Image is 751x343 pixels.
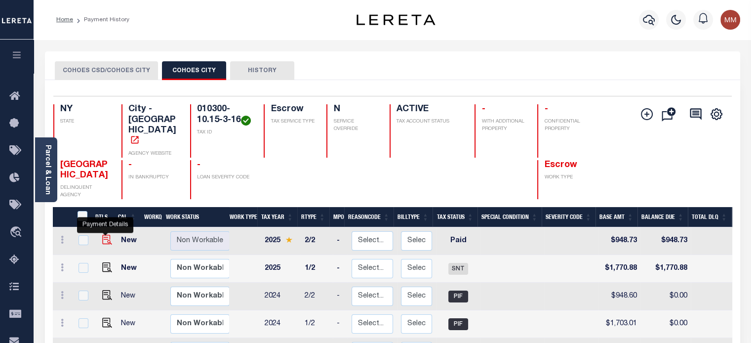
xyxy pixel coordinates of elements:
[285,237,292,243] img: Star.svg
[637,207,688,227] th: Balance Due: activate to sort column ascending
[44,145,51,195] a: Parcel & Loan
[271,118,315,126] p: TAX SERVICE TYPE
[448,263,468,275] span: SNT
[197,129,252,136] p: TAX ID
[261,310,301,338] td: 2024
[544,161,577,170] span: Escrow
[117,310,144,338] td: New
[162,61,226,80] button: COHOES CITY
[128,104,178,147] h4: City - [GEOGRAPHIC_DATA]
[344,207,394,227] th: ReasonCode: activate to sort column ascending
[333,118,377,133] p: SERVICE OVERRIDE
[333,104,377,115] h4: N
[128,161,132,170] span: -
[77,217,133,233] div: Payment Details
[640,283,691,310] td: $0.00
[60,161,108,180] span: [GEOGRAPHIC_DATA]
[140,207,162,227] th: WorkQ
[544,174,594,181] p: WORK TYPE
[271,104,315,115] h4: Escrow
[60,104,110,115] h4: NY
[60,118,110,126] p: STATE
[481,105,485,114] span: -
[60,184,110,199] p: DELINQUENT AGENCY
[301,227,333,255] td: 2/2
[333,310,348,338] td: -
[595,207,637,227] th: Base Amt: activate to sort column ascending
[128,150,178,158] p: AGENCY WEBSITE
[261,283,301,310] td: 2024
[448,291,468,302] span: PIF
[197,104,252,126] h4: 010300-10.15-3-16
[598,255,640,283] td: $1,770.88
[301,255,333,283] td: 1/2
[197,174,252,181] p: LOAN SEVERITY CODE
[396,118,463,126] p: TAX ACCOUNT STATUS
[329,207,344,227] th: MPO
[436,227,480,255] td: Paid
[197,161,200,170] span: -
[226,207,257,227] th: Work Type
[301,310,333,338] td: 1/2
[297,207,329,227] th: RType: activate to sort column ascending
[544,105,548,114] span: -
[55,61,158,80] button: COHOES CSD/COHOES CITY
[261,227,301,255] td: 2025
[72,207,92,227] th: &nbsp;
[73,15,129,24] li: Payment History
[128,174,178,181] p: IN BANKRUPTCY
[640,227,691,255] td: $948.73
[542,207,595,227] th: Severity Code: activate to sort column ascending
[598,283,640,310] td: $948.60
[598,227,640,255] td: $948.73
[544,118,594,133] p: CONFIDENTIAL PROPERTY
[477,207,542,227] th: Special Condition: activate to sort column ascending
[301,283,333,310] td: 2/2
[640,310,691,338] td: $0.00
[53,207,72,227] th: &nbsp;&nbsp;&nbsp;&nbsp;&nbsp;&nbsp;&nbsp;&nbsp;&nbsp;&nbsp;
[230,61,294,80] button: HISTORY
[91,207,114,227] th: DTLS
[114,207,140,227] th: CAL: activate to sort column ascending
[640,255,691,283] td: $1,770.88
[396,104,463,115] h4: ACTIVE
[448,318,468,330] span: PIF
[56,17,73,23] a: Home
[117,227,144,255] td: New
[720,10,740,30] img: svg+xml;base64,PHN2ZyB4bWxucz0iaHR0cDovL3d3dy53My5vcmcvMjAwMC9zdmciIHBvaW50ZXItZXZlbnRzPSJub25lIi...
[333,283,348,310] td: -
[333,255,348,283] td: -
[9,226,25,239] i: travel_explore
[394,207,433,227] th: BillType: activate to sort column ascending
[261,255,301,283] td: 2025
[333,227,348,255] td: -
[162,207,229,227] th: Work Status
[688,207,731,227] th: Total DLQ: activate to sort column ascending
[356,14,435,25] img: logo-dark.svg
[481,118,525,133] p: WITH ADDITIONAL PROPERTY
[257,207,297,227] th: Tax Year: activate to sort column ascending
[117,255,144,283] td: New
[598,310,640,338] td: $1,703.01
[433,207,477,227] th: Tax Status: activate to sort column ascending
[117,283,144,310] td: New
